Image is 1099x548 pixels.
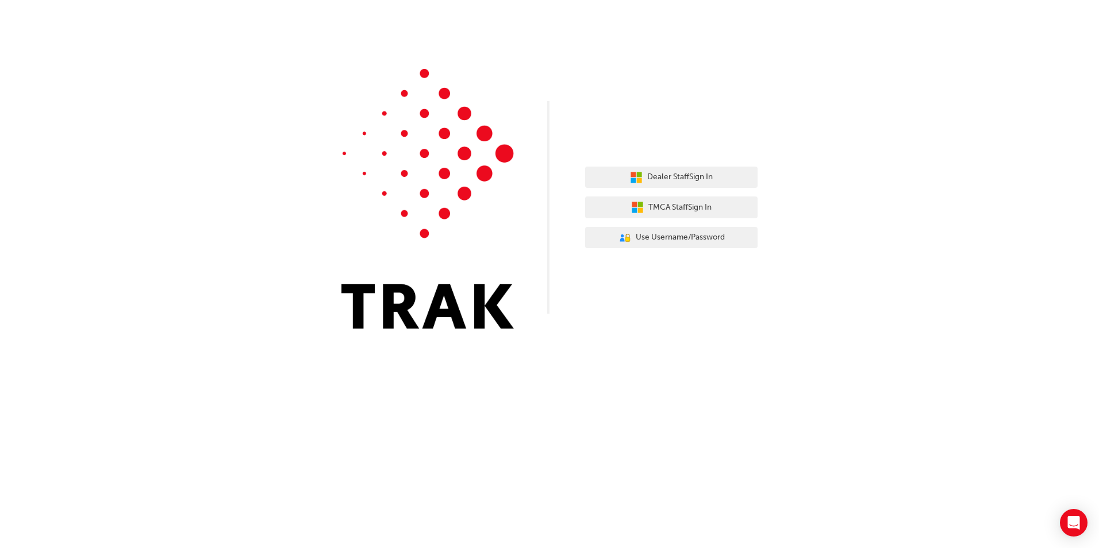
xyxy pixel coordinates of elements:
span: Use Username/Password [636,231,725,244]
button: TMCA StaffSign In [585,196,758,218]
span: TMCA Staff Sign In [648,201,712,214]
div: Open Intercom Messenger [1060,509,1088,537]
button: Dealer StaffSign In [585,167,758,188]
img: Trak [341,69,514,329]
span: Dealer Staff Sign In [647,171,713,184]
button: Use Username/Password [585,227,758,249]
